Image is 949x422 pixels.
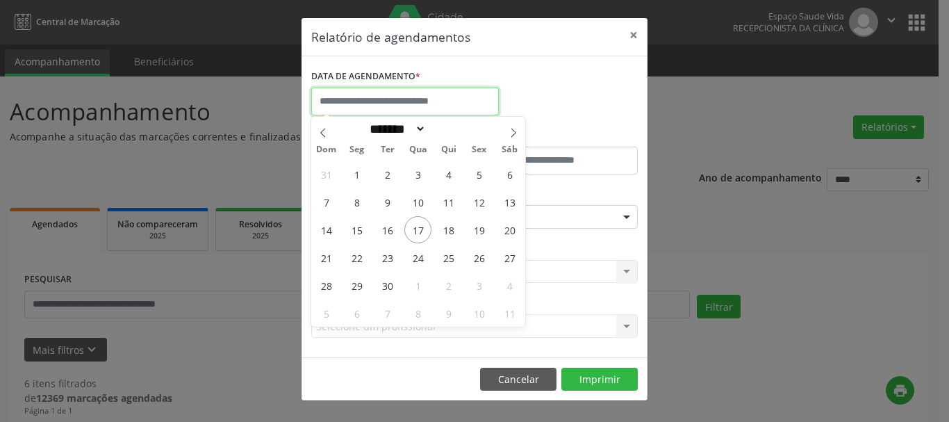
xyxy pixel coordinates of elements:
span: Setembro 11, 2025 [435,188,462,216]
span: Setembro 18, 2025 [435,216,462,243]
span: Setembro 10, 2025 [404,188,431,216]
span: Outubro 1, 2025 [404,272,431,299]
span: Outubro 9, 2025 [435,300,462,327]
span: Setembro 9, 2025 [374,188,401,216]
span: Outubro 3, 2025 [465,272,493,299]
span: Outubro 10, 2025 [465,300,493,327]
span: Outubro 7, 2025 [374,300,401,327]
span: Setembro 30, 2025 [374,272,401,299]
span: Setembro 4, 2025 [435,161,462,188]
span: Setembro 6, 2025 [496,161,523,188]
span: Setembro 23, 2025 [374,244,401,271]
span: Qua [403,145,434,154]
span: Outubro 8, 2025 [404,300,431,327]
button: Cancelar [480,368,556,391]
span: Setembro 21, 2025 [313,244,340,271]
label: ATÉ [478,125,638,147]
span: Outubro 5, 2025 [313,300,340,327]
span: Setembro 25, 2025 [435,244,462,271]
span: Setembro 26, 2025 [465,244,493,271]
label: DATA DE AGENDAMENTO [311,66,420,88]
span: Sex [464,145,495,154]
span: Outubro 4, 2025 [496,272,523,299]
span: Sáb [495,145,525,154]
span: Setembro 13, 2025 [496,188,523,216]
button: Imprimir [561,368,638,391]
span: Setembro 22, 2025 [343,244,370,271]
span: Outubro 11, 2025 [496,300,523,327]
span: Setembro 28, 2025 [313,272,340,299]
span: Setembro 17, 2025 [404,216,431,243]
span: Setembro 3, 2025 [404,161,431,188]
span: Setembro 24, 2025 [404,244,431,271]
span: Setembro 27, 2025 [496,244,523,271]
button: Close [620,18,647,52]
span: Ter [372,145,403,154]
span: Dom [311,145,342,154]
span: Setembro 7, 2025 [313,188,340,216]
span: Setembro 5, 2025 [465,161,493,188]
span: Setembro 2, 2025 [374,161,401,188]
span: Seg [342,145,372,154]
span: Setembro 15, 2025 [343,216,370,243]
span: Setembro 20, 2025 [496,216,523,243]
span: Setembro 16, 2025 [374,216,401,243]
input: Year [426,122,472,136]
span: Setembro 1, 2025 [343,161,370,188]
span: Agosto 31, 2025 [313,161,340,188]
span: Setembro 8, 2025 [343,188,370,216]
span: Outubro 6, 2025 [343,300,370,327]
span: Setembro 19, 2025 [465,216,493,243]
span: Setembro 29, 2025 [343,272,370,299]
span: Setembro 12, 2025 [465,188,493,216]
span: Qui [434,145,464,154]
h5: Relatório de agendamentos [311,28,470,46]
select: Month [365,122,426,136]
span: Outubro 2, 2025 [435,272,462,299]
span: Setembro 14, 2025 [313,216,340,243]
